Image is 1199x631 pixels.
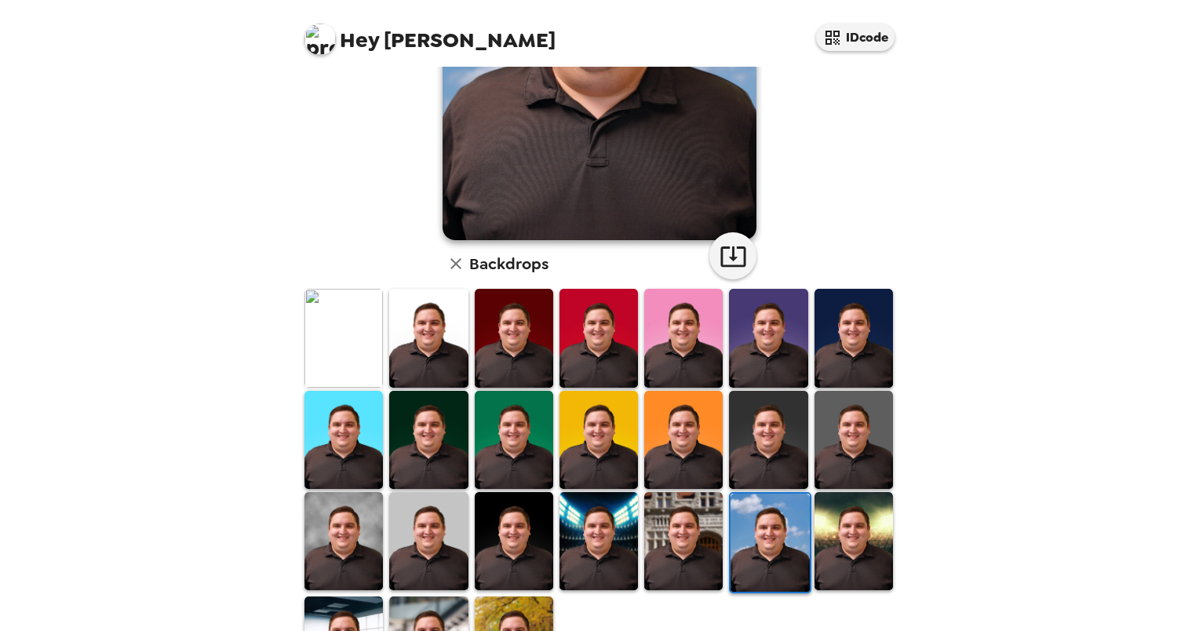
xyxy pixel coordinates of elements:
[304,24,336,55] img: profile pic
[304,289,383,387] img: Original
[469,251,548,276] h6: Backdrops
[340,26,379,54] span: Hey
[816,24,895,51] button: IDcode
[304,16,556,51] span: [PERSON_NAME]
